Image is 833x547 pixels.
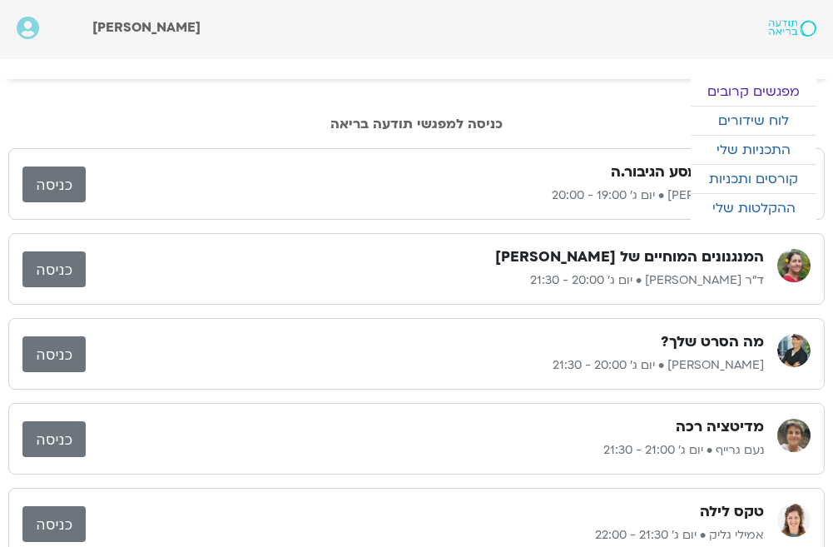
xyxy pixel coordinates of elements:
span: [PERSON_NAME] [92,18,201,37]
h3: לחיות את מסע הגיבור.ה [611,162,764,182]
h3: מה הסרט שלך? [661,332,764,352]
p: אמילי גליק • יום ג׳ 21:30 - 22:00 [86,525,764,545]
a: קורסים ותכניות [691,165,816,193]
a: כניסה [22,506,86,542]
a: מפגשים קרובים [691,77,816,106]
img: ד"ר נועה אלבלדה [777,249,811,282]
p: [PERSON_NAME] • יום ג׳ 20:00 - 21:30 [86,356,764,375]
h3: טקס לילה [700,502,764,522]
p: נעם גרייף • יום ג׳ 21:00 - 21:30 [86,440,764,460]
img: אמילי גליק [777,504,811,537]
img: נעם גרייף [777,419,811,452]
a: כניסה [22,421,86,457]
p: ד"ר [PERSON_NAME] • יום ג׳ 20:00 - 21:30 [86,271,764,291]
h3: מדיטציה רכה [676,417,764,437]
p: [PERSON_NAME] • יום ג׳ 19:00 - 20:00 [86,186,764,206]
h3: המנגנונים המוחיים של [PERSON_NAME] [495,247,764,267]
a: ההקלטות שלי [691,194,816,222]
a: התכניות שלי [691,136,816,164]
img: ג'יוואן ארי בוסתן [777,334,811,367]
a: כניסה [22,336,86,372]
a: לוח שידורים [691,107,816,135]
a: כניסה [22,167,86,202]
h2: כניסה למפגשי תודעה בריאה [8,117,825,132]
a: כניסה [22,251,86,287]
